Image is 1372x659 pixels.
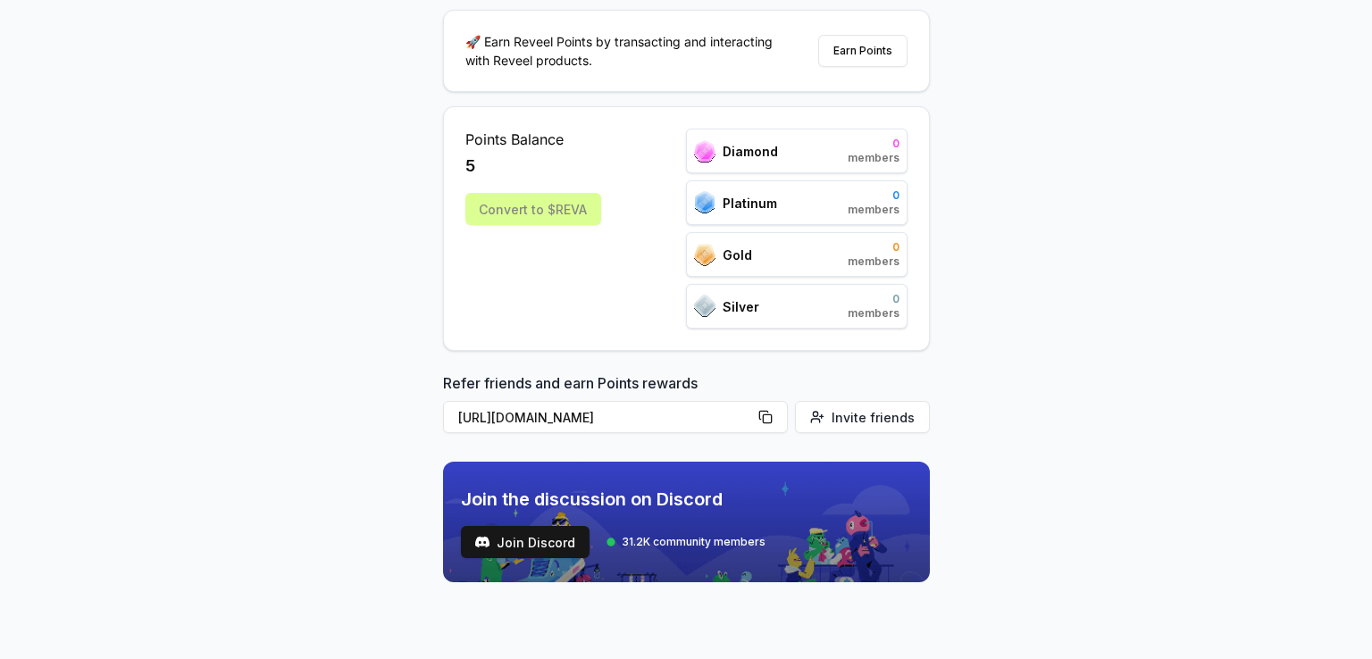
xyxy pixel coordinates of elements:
span: members [848,203,899,217]
span: Join Discord [497,533,575,552]
button: Join Discord [461,526,590,558]
span: Diamond [723,142,778,161]
span: members [848,254,899,269]
button: Earn Points [818,35,908,67]
p: 🚀 Earn Reveel Points by transacting and interacting with Reveel products. [465,32,787,70]
span: Invite friends [832,408,915,427]
img: test [475,535,489,549]
span: 0 [848,292,899,306]
div: Refer friends and earn Points rewards [443,372,930,440]
img: ranks_icon [694,140,715,163]
span: 5 [465,154,475,179]
span: Platinum [723,194,777,213]
span: Points Balance [465,129,601,150]
img: ranks_icon [694,244,715,266]
span: Gold [723,246,752,264]
span: 31.2K community members [622,535,765,549]
button: [URL][DOMAIN_NAME] [443,401,788,433]
span: members [848,306,899,321]
span: members [848,151,899,165]
img: discord_banner [443,462,930,582]
span: 0 [848,137,899,151]
img: ranks_icon [694,295,715,318]
a: testJoin Discord [461,526,590,558]
img: ranks_icon [694,191,715,214]
button: Invite friends [795,401,930,433]
span: Silver [723,297,759,316]
span: 0 [848,188,899,203]
span: 0 [848,240,899,254]
span: Join the discussion on Discord [461,487,765,512]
